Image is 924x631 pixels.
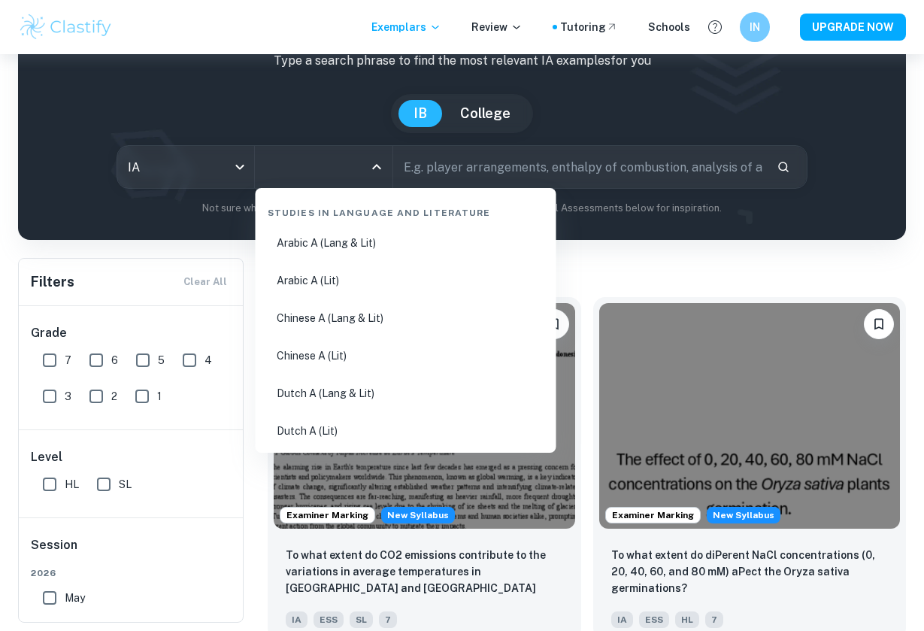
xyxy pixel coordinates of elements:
p: Review [471,19,523,35]
span: HL [675,611,699,628]
span: SL [119,476,132,493]
button: Bookmark [864,309,894,339]
span: Examiner Marking [280,508,374,522]
h6: Filters [31,272,74,293]
h6: IN [747,19,764,35]
li: Arabic A (Lang & Lit) [262,226,550,260]
img: ESS IA example thumbnail: To what extent do diPerent NaCl concentr [599,303,901,529]
a: Schools [648,19,690,35]
button: IB [398,100,442,127]
span: 2 [111,388,117,405]
span: 7 [379,611,397,628]
span: 7 [65,352,71,369]
span: 1 [157,388,162,405]
img: Clastify logo [18,12,114,42]
span: Examiner Marking [606,508,700,522]
span: ESS [314,611,344,628]
p: Type a search phrase to find the most relevant IA examples for you [30,52,894,70]
p: To what extent do CO2 emissions contribute to the variations in average temperatures in Indonesia... [286,547,563,598]
div: Starting from the May 2026 session, the ESS IA requirements have changed. We created this exempla... [707,507,780,523]
button: Close [366,156,387,177]
li: Chinese A (Lit) [262,338,550,373]
button: UPGRADE NOW [800,14,906,41]
span: IA [611,611,633,628]
button: Search [771,154,796,180]
span: HL [65,476,79,493]
h6: Session [31,536,232,566]
div: Studies in Language and Literature [262,194,550,226]
span: SL [350,611,373,628]
h1: All IA Examples [268,258,906,285]
li: Arabic A (Lit) [262,263,550,298]
span: IA [286,611,307,628]
span: 2026 [31,566,232,580]
span: 3 [65,388,71,405]
span: 4 [204,352,212,369]
h6: Level [31,448,232,466]
h6: Grade [31,324,232,342]
button: Help and Feedback [702,14,728,40]
div: Starting from the May 2026 session, the ESS IA requirements have changed. We created this exempla... [381,507,455,523]
button: IN [740,12,770,42]
span: New Syllabus [707,507,780,523]
a: Tutoring [560,19,618,35]
p: Not sure what to search for? You can always look through our example Internal Assessments below f... [30,201,894,216]
p: Exemplars [371,19,441,35]
li: Dutch A (Lang & Lit) [262,376,550,411]
span: New Syllabus [381,507,455,523]
li: Dutch A (Lit) [262,414,550,448]
button: College [445,100,526,127]
span: 7 [705,611,723,628]
span: May [65,590,85,606]
span: 6 [111,352,118,369]
p: To what extent do diPerent NaCl concentrations (0, 20, 40, 60, and 80 mM) aPect the Oryza sativa ... [611,547,889,596]
input: E.g. player arrangements, enthalpy of combustion, analysis of a big city... [393,146,765,188]
div: IA [117,146,254,188]
span: 5 [158,352,165,369]
li: Chinese A (Lang & Lit) [262,301,550,335]
span: ESS [639,611,669,628]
